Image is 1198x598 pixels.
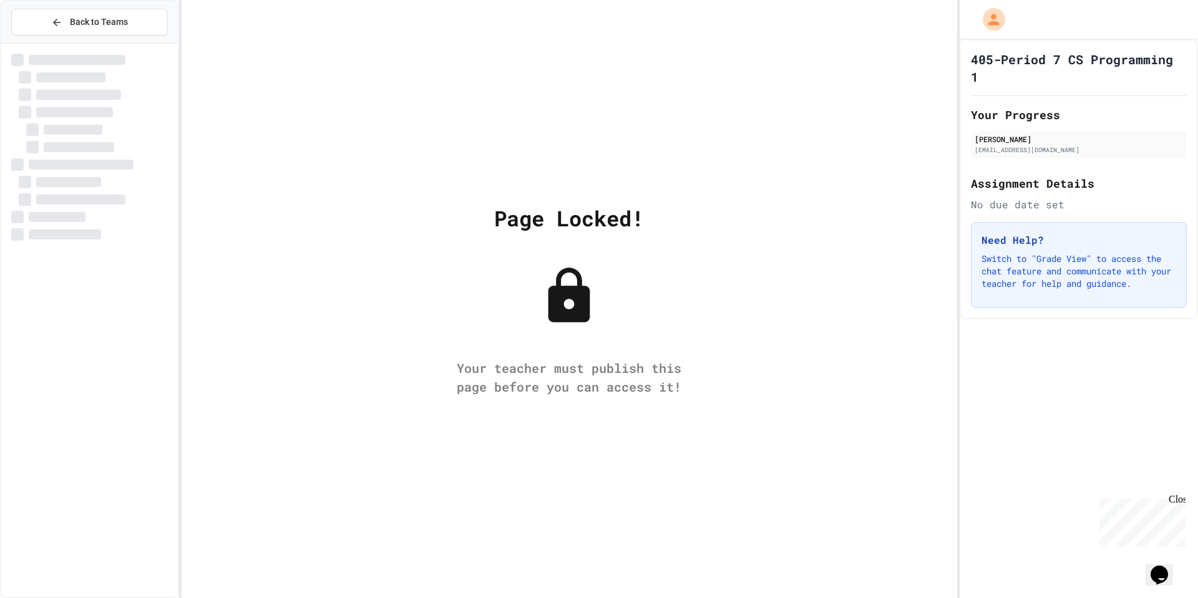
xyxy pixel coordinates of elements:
div: My Account [970,5,1008,34]
h2: Assignment Details [971,175,1187,192]
div: Page Locked! [494,202,644,234]
h3: Need Help? [981,233,1176,248]
span: Back to Teams [70,16,128,29]
p: Switch to "Grade View" to access the chat feature and communicate with your teacher for help and ... [981,253,1176,290]
h1: 405-Period 7 CS Programming 1 [971,51,1187,85]
div: [PERSON_NAME] [975,133,1183,145]
div: [EMAIL_ADDRESS][DOMAIN_NAME] [975,145,1183,155]
div: Your teacher must publish this page before you can access it! [444,359,694,396]
div: Chat with us now!Close [5,5,86,79]
button: Back to Teams [11,9,168,36]
div: No due date set [971,197,1187,212]
iframe: chat widget [1146,548,1186,586]
h2: Your Progress [971,106,1187,123]
iframe: chat widget [1094,494,1186,547]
